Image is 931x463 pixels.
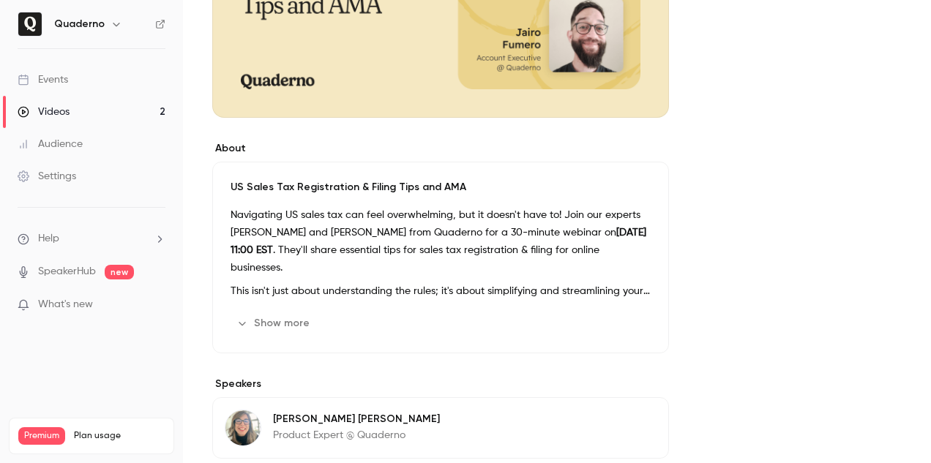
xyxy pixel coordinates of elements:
[18,72,68,87] div: Events
[273,428,440,443] p: Product Expert @ Quaderno
[18,137,83,151] div: Audience
[231,180,651,195] p: US Sales Tax Registration & Filing Tips and AMA
[74,430,165,442] span: Plan usage
[273,412,440,426] p: [PERSON_NAME] [PERSON_NAME]
[212,397,669,459] div: Diana Carrasco[PERSON_NAME] [PERSON_NAME]Product Expert @ Quaderno
[18,12,42,36] img: Quaderno
[38,264,96,279] a: SpeakerHub
[212,141,669,156] label: About
[225,410,261,445] img: Diana Carrasco
[54,17,105,31] h6: Quaderno
[231,282,651,300] p: This isn't just about understanding the rules; it's about simplifying and streamlining your compl...
[231,206,651,276] p: Navigating US sales tax can feel overwhelming, but it doesn't have to! Join our experts [PERSON_N...
[18,427,65,445] span: Premium
[18,169,76,184] div: Settings
[38,231,59,246] span: Help
[212,377,669,391] label: Speakers
[18,231,165,246] li: help-dropdown-opener
[231,312,318,335] button: Show more
[148,298,165,312] iframe: Noticeable Trigger
[38,297,93,312] span: What's new
[18,105,70,119] div: Videos
[105,265,134,279] span: new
